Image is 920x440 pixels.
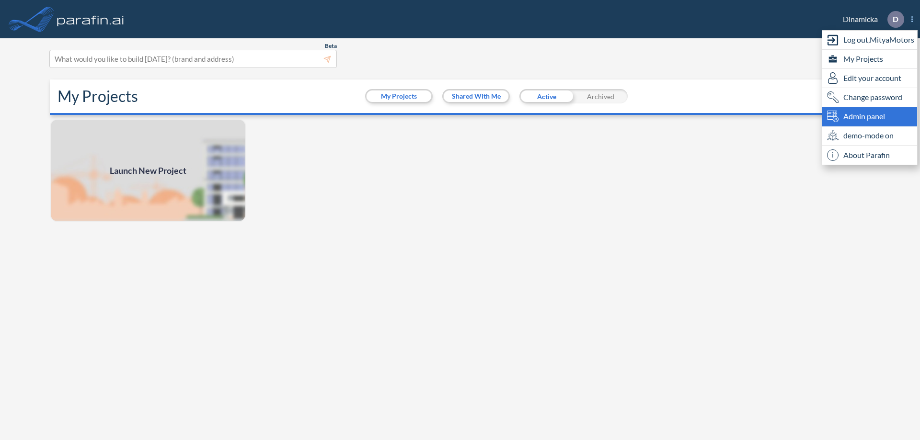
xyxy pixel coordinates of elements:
img: add [50,119,246,222]
span: demo-mode on [843,130,894,141]
span: Beta [325,42,337,50]
span: Edit your account [843,72,901,84]
p: D [893,15,898,23]
div: Change password [822,88,917,107]
span: Change password [843,91,902,103]
div: Archived [574,89,628,103]
button: My Projects [367,90,431,102]
div: demo-mode on [822,126,917,146]
h2: My Projects [57,87,138,105]
div: Admin panel [822,107,917,126]
a: Launch New Project [50,119,246,222]
img: logo [55,10,126,29]
button: Shared With Me [444,90,508,102]
span: About Parafin [843,149,890,161]
div: Log out [822,31,917,50]
div: Active [519,89,574,103]
div: About Parafin [822,146,917,165]
div: Edit user [822,69,917,88]
span: i [827,149,839,161]
span: Launch New Project [110,164,186,177]
span: Admin panel [843,111,885,122]
div: Dinamicka [828,11,913,28]
span: My Projects [843,53,883,65]
span: Log out, MityaMotors [843,34,914,45]
div: My Projects [822,50,917,69]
